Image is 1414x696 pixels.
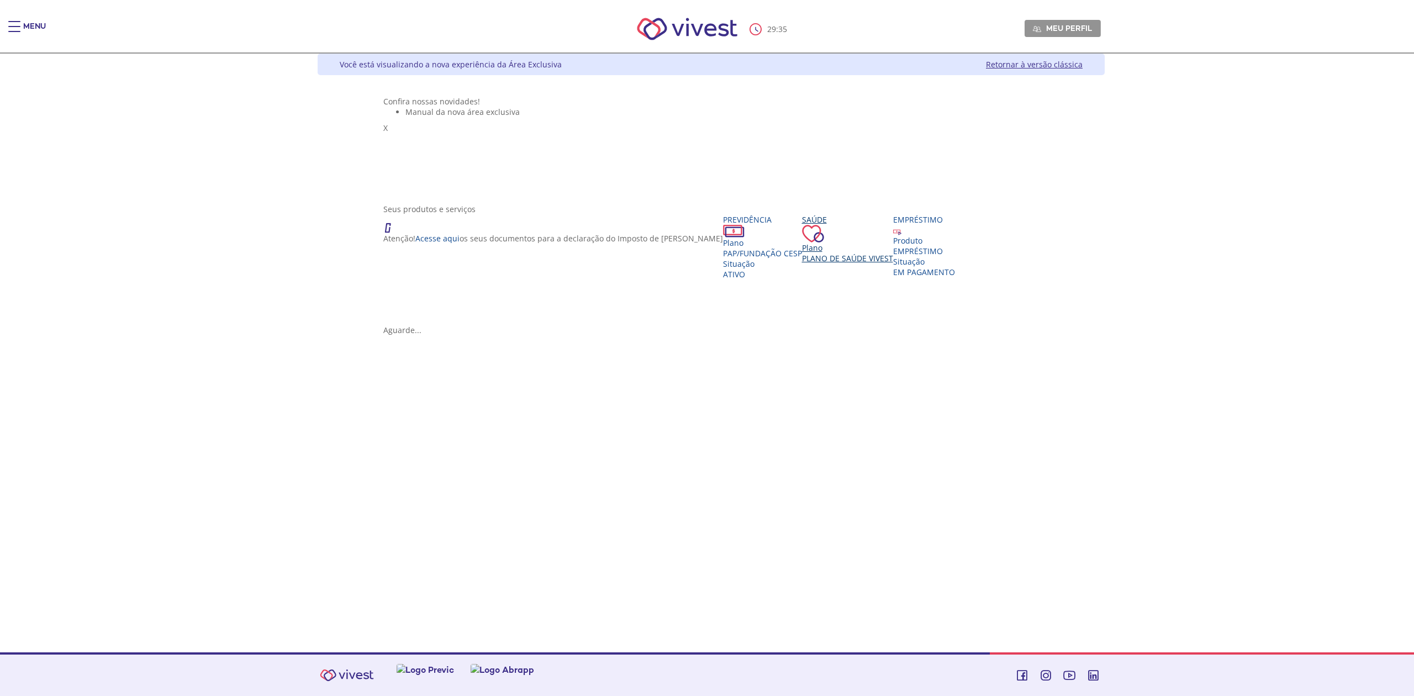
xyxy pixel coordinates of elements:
a: Previdência PlanoPAP/Fundação CESP SituaçãoAtivo [723,214,802,280]
div: Plano [723,238,802,248]
section: <span lang="en" dir="ltr">IFrameProdutos</span> [383,346,1040,547]
span: 29 [767,24,776,34]
img: Meu perfil [1033,25,1041,33]
img: ico_dinheiro.png [723,225,745,238]
a: Retornar à versão clássica [986,59,1083,70]
span: Plano de Saúde VIVEST [802,253,893,263]
div: Produto [893,235,955,246]
div: Menu [23,21,46,43]
span: Meu perfil [1046,23,1092,33]
div: EMPRÉSTIMO [893,246,955,256]
div: Aguarde... [383,325,1040,335]
span: Manual da nova área exclusiva [405,107,520,117]
div: Vivest [309,54,1105,652]
img: ico_emprestimo.svg [893,227,901,235]
iframe: Iframe [383,346,1040,545]
div: Empréstimo [893,214,955,225]
a: Acesse aqui [415,233,460,244]
a: Saúde PlanoPlano de Saúde VIVEST [802,214,893,263]
a: Empréstimo Produto EMPRÉSTIMO Situação EM PAGAMENTO [893,214,955,277]
img: Logo Abrapp [471,664,534,676]
section: <span lang="pt-BR" dir="ltr">Visualizador do Conteúdo da Web</span> 1 [383,96,1040,193]
div: Você está visualizando a nova experiência da Área Exclusiva [340,59,562,70]
p: Atenção! os seus documentos para a declaração do Imposto de [PERSON_NAME] [383,233,723,244]
section: <span lang="en" dir="ltr">ProdutosCard</span> [383,204,1040,335]
img: Vivest [625,6,750,52]
div: Previdência [723,214,802,225]
span: PAP/Fundação CESP [723,248,802,259]
span: 35 [778,24,787,34]
img: Imagem ANS-SIG [561,668,646,680]
div: Situação [723,259,802,269]
div: Confira nossas novidades! [383,96,1040,107]
img: ico_coracao.png [802,225,824,242]
div: Situação [893,256,955,267]
div: Plano [802,242,893,253]
div: Seus produtos e serviços [383,204,1040,214]
a: Meu perfil [1025,20,1101,36]
span: X [383,123,388,133]
span: Ativo [723,269,745,280]
img: Vivest [314,663,380,688]
span: EM PAGAMENTO [893,267,955,277]
img: Logo Previc [397,664,454,676]
div: Saúde [802,214,893,225]
img: ico_atencao.png [383,214,402,233]
div: : [750,23,789,35]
